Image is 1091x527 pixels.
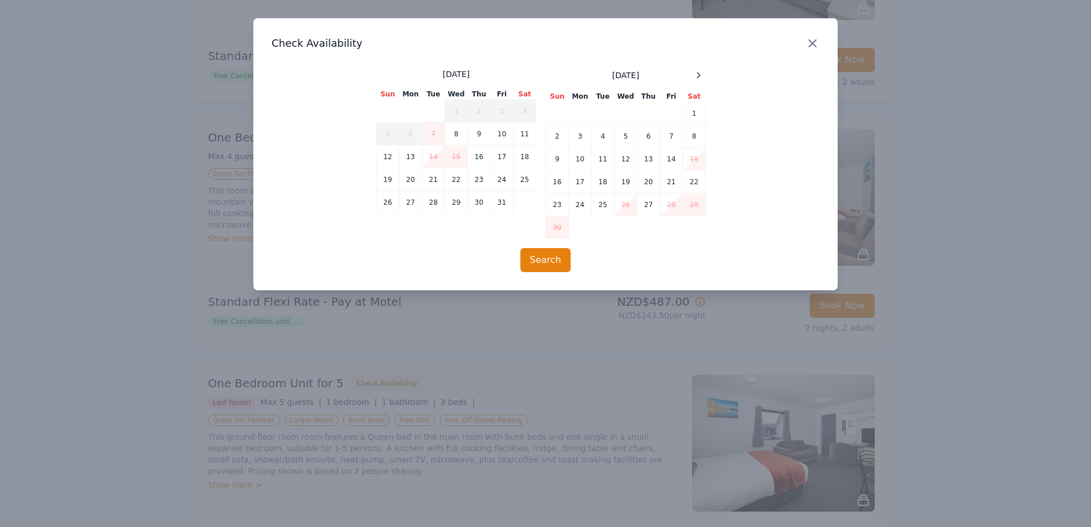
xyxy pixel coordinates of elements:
th: Fri [491,89,514,100]
td: 2 [468,100,491,123]
th: Sat [683,91,706,102]
td: 20 [399,168,422,191]
th: Sat [514,89,536,100]
td: 1 [445,100,468,123]
th: Mon [569,91,592,102]
th: Sun [546,91,569,102]
td: 10 [491,123,514,145]
td: 29 [683,193,706,216]
td: 29 [445,191,468,214]
td: 30 [468,191,491,214]
td: 9 [546,148,569,171]
td: 11 [514,123,536,145]
button: Search [520,248,571,272]
td: 26 [615,193,637,216]
th: Mon [399,89,422,100]
td: 23 [468,168,491,191]
td: 15 [683,148,706,171]
td: 14 [660,148,683,171]
td: 7 [660,125,683,148]
td: 30 [546,216,569,239]
td: 25 [592,193,615,216]
td: 24 [569,193,592,216]
td: 6 [637,125,660,148]
td: 18 [592,171,615,193]
td: 31 [491,191,514,214]
td: 16 [546,171,569,193]
td: 4 [514,100,536,123]
td: 10 [569,148,592,171]
td: 28 [422,191,445,214]
td: 28 [660,193,683,216]
td: 11 [592,148,615,171]
td: 17 [491,145,514,168]
td: 27 [399,191,422,214]
span: [DATE] [612,70,639,81]
td: 14 [422,145,445,168]
td: 18 [514,145,536,168]
td: 5 [615,125,637,148]
th: Tue [592,91,615,102]
th: Fri [660,91,683,102]
td: 12 [377,145,399,168]
td: 25 [514,168,536,191]
td: 12 [615,148,637,171]
td: 20 [637,171,660,193]
td: 1 [683,102,706,125]
th: Sun [377,89,399,100]
td: 16 [468,145,491,168]
td: 2 [546,125,569,148]
td: 27 [637,193,660,216]
td: 8 [683,125,706,148]
span: [DATE] [443,68,470,80]
td: 9 [468,123,491,145]
h3: Check Availability [272,37,819,50]
td: 24 [491,168,514,191]
td: 8 [445,123,468,145]
td: 6 [399,123,422,145]
td: 7 [422,123,445,145]
td: 23 [546,193,569,216]
th: Wed [615,91,637,102]
td: 13 [399,145,422,168]
th: Wed [445,89,468,100]
td: 19 [377,168,399,191]
td: 26 [377,191,399,214]
td: 5 [377,123,399,145]
td: 4 [592,125,615,148]
td: 3 [569,125,592,148]
td: 19 [615,171,637,193]
td: 21 [422,168,445,191]
th: Thu [468,89,491,100]
td: 22 [683,171,706,193]
td: 21 [660,171,683,193]
th: Thu [637,91,660,102]
td: 22 [445,168,468,191]
th: Tue [422,89,445,100]
td: 3 [491,100,514,123]
td: 17 [569,171,592,193]
td: 15 [445,145,468,168]
td: 13 [637,148,660,171]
